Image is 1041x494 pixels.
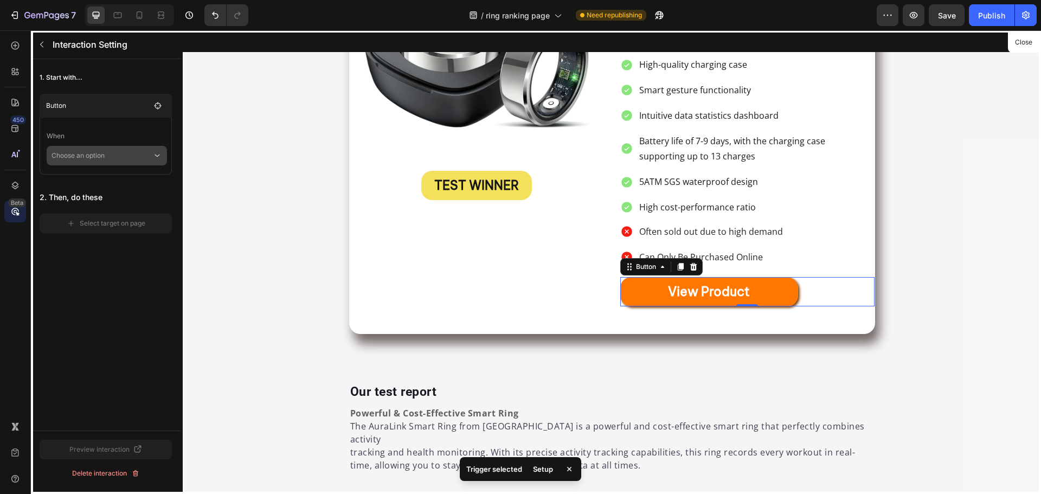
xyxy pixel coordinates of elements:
[72,469,140,478] div: Delete interaction
[929,4,965,26] button: Save
[67,219,145,228] div: Select target on page
[1010,35,1037,50] button: Close
[71,9,76,22] p: 7
[8,198,26,207] div: Beta
[969,4,1014,26] button: Publish
[486,10,550,21] span: ring ranking page
[938,11,956,20] span: Save
[978,10,1005,21] div: Publish
[466,464,522,474] p: Trigger selected
[183,30,1041,494] iframe: Design area
[52,146,152,165] p: Choose an option
[587,10,642,20] span: Need republishing
[69,444,130,455] span: Preview interaction
[46,100,150,111] p: Button
[40,214,172,233] button: Select target on page
[204,4,248,26] div: Undo/Redo
[53,38,145,51] p: Interaction Setting
[47,126,167,146] p: When
[40,464,172,483] button: Delete interaction
[40,68,172,87] p: 1. Start with...
[40,440,172,459] button: Preview interaction
[10,116,26,124] div: 450
[526,461,560,477] div: Setup
[481,10,484,21] span: /
[40,188,172,207] p: 2. Then, do these
[4,4,81,26] button: 7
